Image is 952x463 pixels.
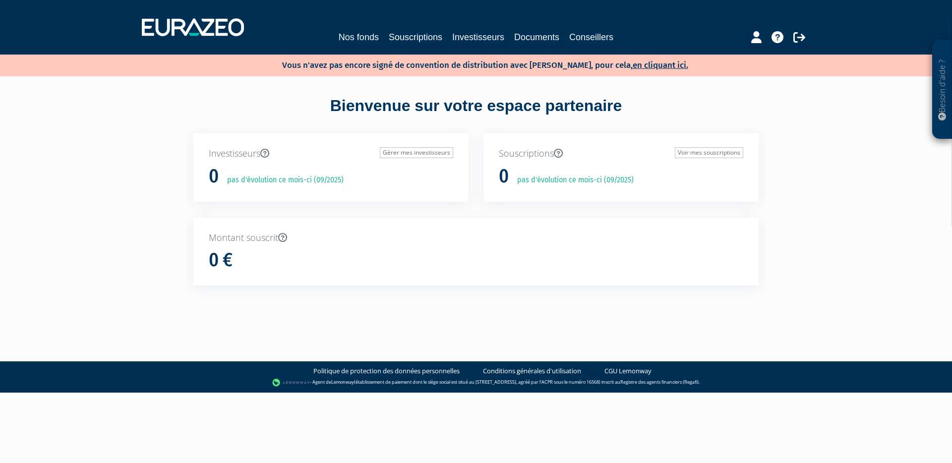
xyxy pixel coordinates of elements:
p: Montant souscrit [209,231,743,244]
a: Gérer mes investisseurs [380,147,453,158]
h1: 0 € [209,250,233,271]
p: Souscriptions [499,147,743,160]
h1: 0 [499,166,509,187]
div: - Agent de (établissement de paiement dont le siège social est situé au [STREET_ADDRESS], agréé p... [10,378,942,388]
img: 1732889491-logotype_eurazeo_blanc_rvb.png [142,18,244,36]
a: Documents [514,30,559,44]
p: Besoin d'aide ? [937,45,948,134]
a: CGU Lemonway [604,366,652,376]
img: logo-lemonway.png [272,378,310,388]
a: Souscriptions [389,30,442,44]
p: pas d'évolution ce mois-ci (09/2025) [220,174,344,186]
a: Investisseurs [452,30,504,44]
p: pas d'évolution ce mois-ci (09/2025) [510,174,634,186]
a: Lemonway [331,379,354,386]
p: Vous n'avez pas encore signé de convention de distribution avec [PERSON_NAME], pour cela, [253,57,688,71]
div: Bienvenue sur votre espace partenaire [186,95,766,133]
p: Investisseurs [209,147,453,160]
a: en cliquant ici. [633,60,688,70]
a: Conditions générales d'utilisation [483,366,581,376]
h1: 0 [209,166,219,187]
a: Nos fonds [339,30,379,44]
a: Conseillers [569,30,613,44]
a: Registre des agents financiers (Regafi) [620,379,699,386]
a: Politique de protection des données personnelles [313,366,460,376]
a: Voir mes souscriptions [675,147,743,158]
